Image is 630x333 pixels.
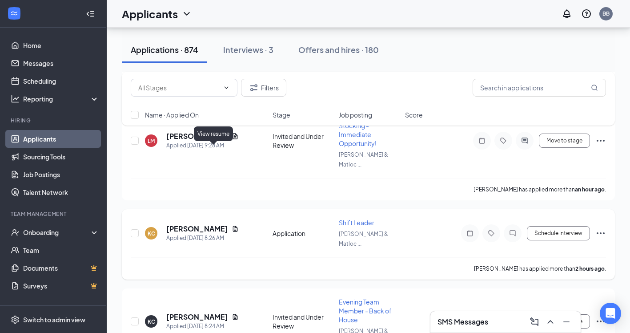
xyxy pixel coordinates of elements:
svg: ChatInactive [507,230,518,237]
button: Filter Filters [241,79,286,97]
svg: ChevronDown [223,84,230,91]
svg: Tag [486,230,497,237]
div: Invited and Under Review [273,132,333,150]
div: Reporting [23,94,100,103]
svg: Collapse [86,9,95,18]
svg: Analysis [11,94,20,103]
div: Team Management [11,210,97,218]
svg: Ellipses [595,135,606,146]
svg: Document [232,133,239,140]
svg: Settings [11,315,20,324]
span: Score [405,110,423,119]
span: Job posting [339,110,372,119]
div: Invited and Under Review [273,313,333,330]
svg: QuestionInfo [581,8,592,19]
div: View resume [194,126,233,141]
span: [PERSON_NAME] & Matloc ... [339,151,388,168]
div: Open Intercom Messenger [600,303,621,324]
svg: ActiveChat [519,137,530,144]
svg: WorkstreamLogo [10,9,19,18]
a: DocumentsCrown [23,259,99,277]
div: KC [148,230,155,237]
svg: Ellipses [595,316,606,327]
a: Job Postings [23,166,99,183]
svg: Note [477,137,487,144]
h5: [PERSON_NAME] [166,131,228,141]
a: Messages [23,54,99,72]
div: BB [602,10,610,17]
button: ComposeMessage [527,315,542,329]
a: Applicants [23,130,99,148]
a: Talent Network [23,183,99,201]
a: SurveysCrown [23,277,99,295]
div: Offers and hires · 180 [298,44,379,55]
svg: MagnifyingGlass [591,84,598,91]
svg: Tag [498,137,509,144]
span: [PERSON_NAME] & Matloc ... [339,231,388,247]
div: Switch to admin view [23,315,85,324]
h1: Applicants [122,6,178,21]
div: Application [273,229,333,238]
svg: Document [232,313,239,321]
b: 2 hours ago [575,265,605,272]
p: [PERSON_NAME] has applied more than . [474,186,606,193]
h5: [PERSON_NAME] [166,224,228,234]
div: Applied [DATE] 8:26 AM [166,234,239,243]
p: [PERSON_NAME] has applied more than . [474,265,606,272]
span: Name · Applied On [145,110,199,119]
div: Applied [DATE] 9:28 AM [166,141,239,150]
svg: Minimize [561,317,572,327]
div: Hiring [11,117,97,124]
svg: Note [465,230,475,237]
a: Scheduling [23,72,99,90]
svg: Filter [249,82,259,93]
svg: ChevronDown [181,8,192,19]
button: Move to stage [539,134,590,148]
svg: Document [232,225,239,232]
span: Shift Leader [339,219,374,227]
button: ChevronUp [543,315,558,329]
span: Stage [273,110,290,119]
a: Home [23,37,99,54]
h3: SMS Messages [437,317,488,327]
div: Applied [DATE] 8:24 AM [166,322,239,331]
div: LM [148,137,155,145]
h5: [PERSON_NAME] [166,312,228,322]
svg: UserCheck [11,228,20,237]
input: Search in applications [473,79,606,97]
div: KC [148,318,155,325]
svg: Ellipses [595,228,606,239]
svg: ComposeMessage [529,317,540,327]
div: Applications · 874 [131,44,198,55]
div: Interviews · 3 [223,44,273,55]
a: Team [23,241,99,259]
button: Schedule Interview [527,226,590,240]
b: an hour ago [575,186,605,193]
svg: Notifications [562,8,572,19]
button: Minimize [559,315,574,329]
svg: ChevronUp [545,317,556,327]
input: All Stages [138,83,219,93]
a: Sourcing Tools [23,148,99,166]
div: Onboarding [23,228,92,237]
span: Evening Team Member - Back of House [339,298,392,324]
